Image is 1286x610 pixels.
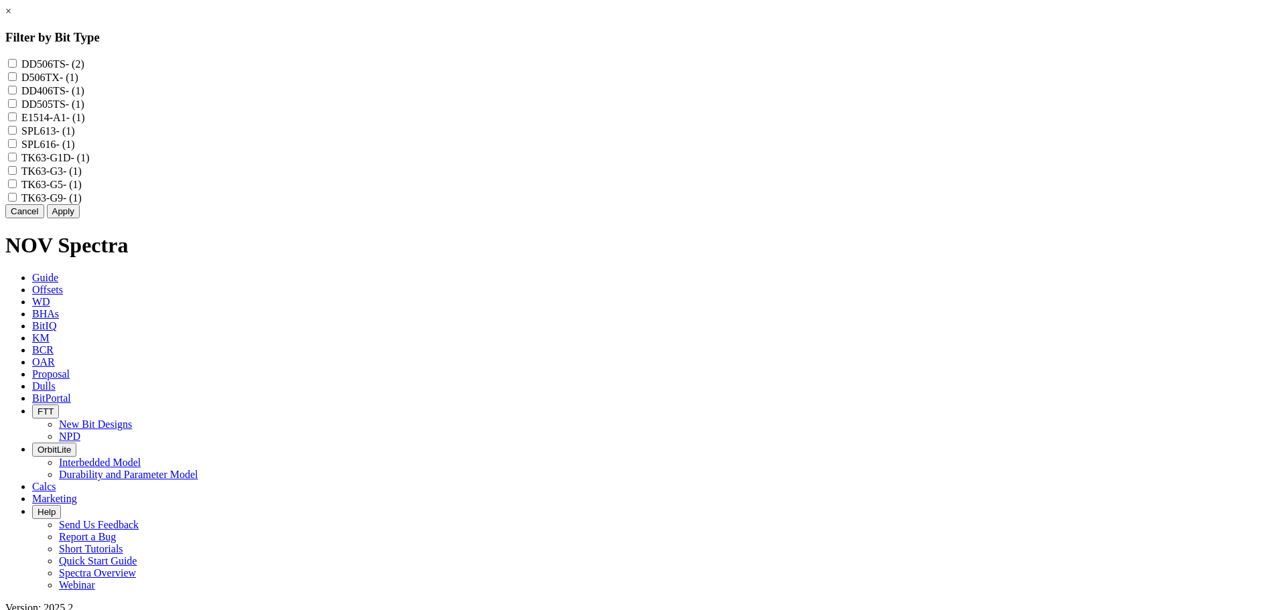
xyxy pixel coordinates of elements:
[32,308,59,319] span: BHAs
[21,58,84,70] label: DD506TS
[21,165,82,177] label: TK63-G3
[56,125,75,137] span: - (1)
[32,272,58,283] span: Guide
[47,204,80,218] button: Apply
[59,543,123,554] a: Short Tutorials
[32,344,54,356] span: BCR
[32,380,56,392] span: Dulls
[59,555,137,566] a: Quick Start Guide
[59,469,198,480] a: Durability and Parameter Model
[66,98,84,110] span: - (1)
[32,481,56,492] span: Calcs
[32,392,71,404] span: BitPortal
[21,192,82,204] label: TK63-G9
[5,233,1281,258] h1: NOV Spectra
[59,418,132,430] a: New Bit Designs
[5,5,11,17] a: ×
[59,567,136,579] a: Spectra Overview
[21,152,90,163] label: TK63-G1D
[32,296,50,307] span: WD
[38,406,54,416] span: FTT
[5,30,1281,45] h3: Filter by Bit Type
[59,519,139,530] a: Send Us Feedback
[59,457,141,468] a: Interbedded Model
[59,431,80,442] a: NPD
[70,152,89,163] span: - (1)
[32,356,55,368] span: OAR
[21,125,75,137] label: SPL613
[38,445,71,455] span: OrbitLite
[32,320,56,331] span: BitIQ
[63,165,82,177] span: - (1)
[21,98,84,110] label: DD505TS
[32,284,63,295] span: Offsets
[21,139,75,150] label: SPL616
[21,85,84,96] label: DD406TS
[32,332,50,344] span: KM
[32,368,70,380] span: Proposal
[63,192,82,204] span: - (1)
[56,139,75,150] span: - (1)
[66,85,84,96] span: - (1)
[59,531,116,542] a: Report a Bug
[38,507,56,517] span: Help
[21,72,78,83] label: D506TX
[59,579,95,591] a: Webinar
[66,58,84,70] span: - (2)
[5,204,44,218] button: Cancel
[66,112,85,123] span: - (1)
[63,179,82,190] span: - (1)
[21,179,82,190] label: TK63-G5
[21,112,85,123] label: E1514-A1
[32,493,77,504] span: Marketing
[60,72,78,83] span: - (1)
